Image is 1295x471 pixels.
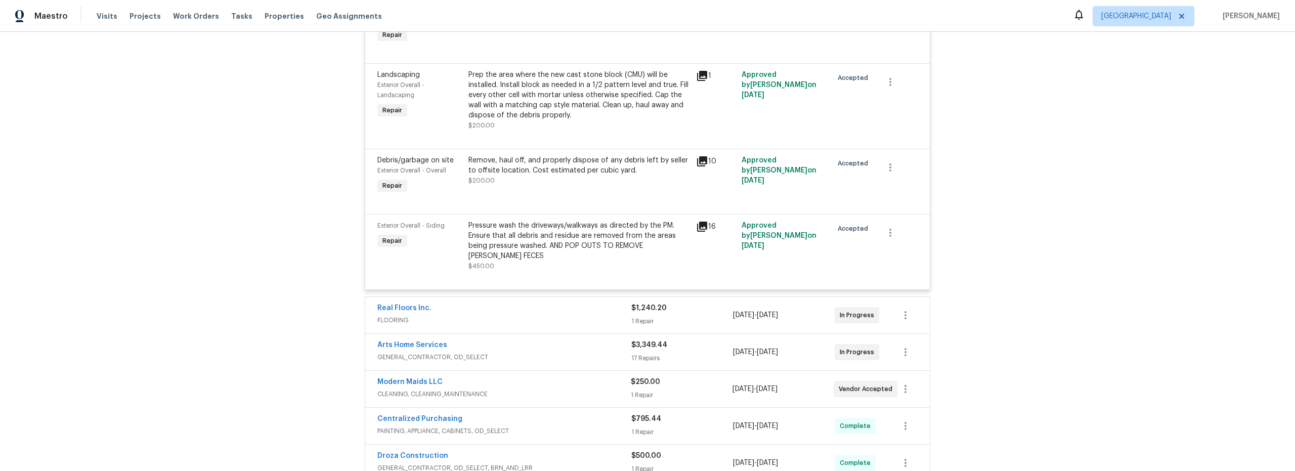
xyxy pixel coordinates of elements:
[757,459,778,466] span: [DATE]
[377,305,431,312] a: Real Floors Inc.
[733,312,754,319] span: [DATE]
[732,386,754,393] span: [DATE]
[129,11,161,21] span: Projects
[838,158,872,168] span: Accepted
[377,415,462,422] a: Centralized Purchasing
[173,11,219,21] span: Work Orders
[377,167,446,174] span: Exterior Overall - Overall
[377,389,631,399] span: CLEANING, CLEANING_MAINTENANCE
[97,11,117,21] span: Visits
[468,263,494,269] span: $450.00
[840,310,878,320] span: In Progress
[631,378,660,386] span: $250.00
[742,177,764,184] span: [DATE]
[377,157,454,164] span: Debris/garbage on site
[378,30,406,40] span: Repair
[733,347,778,357] span: -
[757,422,778,430] span: [DATE]
[742,242,764,249] span: [DATE]
[733,459,754,466] span: [DATE]
[377,452,448,459] a: Droza Construction
[733,458,778,468] span: -
[696,221,736,233] div: 16
[1101,11,1171,21] span: [GEOGRAPHIC_DATA]
[377,223,445,229] span: Exterior Overall - Siding
[757,312,778,319] span: [DATE]
[377,341,447,349] a: Arts Home Services
[377,71,420,78] span: Landscaping
[377,315,631,325] span: FLOORING
[733,421,778,431] span: -
[377,82,424,98] span: Exterior Overall - Landscaping
[840,347,878,357] span: In Progress
[631,452,661,459] span: $500.00
[34,11,68,21] span: Maestro
[231,13,252,20] span: Tasks
[377,378,443,386] a: Modern Maids LLC
[840,421,875,431] span: Complete
[378,105,406,115] span: Repair
[631,427,733,437] div: 1 Repair
[840,458,875,468] span: Complete
[742,222,816,249] span: Approved by [PERSON_NAME] on
[756,386,778,393] span: [DATE]
[838,73,872,83] span: Accepted
[631,415,661,422] span: $795.44
[732,384,778,394] span: -
[733,422,754,430] span: [DATE]
[377,352,631,362] span: GENERAL_CONTRACTOR, OD_SELECT
[468,70,690,120] div: Prep the area where the new cast stone block (CMU) will be installed. Install block as needed in ...
[742,92,764,99] span: [DATE]
[733,349,754,356] span: [DATE]
[631,341,667,349] span: $3,349.44
[742,157,816,184] span: Approved by [PERSON_NAME] on
[631,353,733,363] div: 17 Repairs
[265,11,304,21] span: Properties
[696,155,736,167] div: 10
[631,390,732,400] div: 1 Repair
[468,155,690,176] div: Remove, haul off, and properly dispose of any debris left by seller to offsite location. Cost est...
[378,181,406,191] span: Repair
[757,349,778,356] span: [DATE]
[631,305,667,312] span: $1,240.20
[378,236,406,246] span: Repair
[733,310,778,320] span: -
[838,224,872,234] span: Accepted
[468,178,495,184] span: $200.00
[696,70,736,82] div: 1
[631,316,733,326] div: 1 Repair
[468,122,495,129] span: $200.00
[839,384,896,394] span: Vendor Accepted
[742,71,816,99] span: Approved by [PERSON_NAME] on
[1219,11,1280,21] span: [PERSON_NAME]
[377,426,631,436] span: PAINTING, APPLIANCE, CABINETS, OD_SELECT
[468,221,690,261] div: Pressure wash the driveways/walkways as directed by the PM. Ensure that all debris and residue ar...
[316,11,382,21] span: Geo Assignments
